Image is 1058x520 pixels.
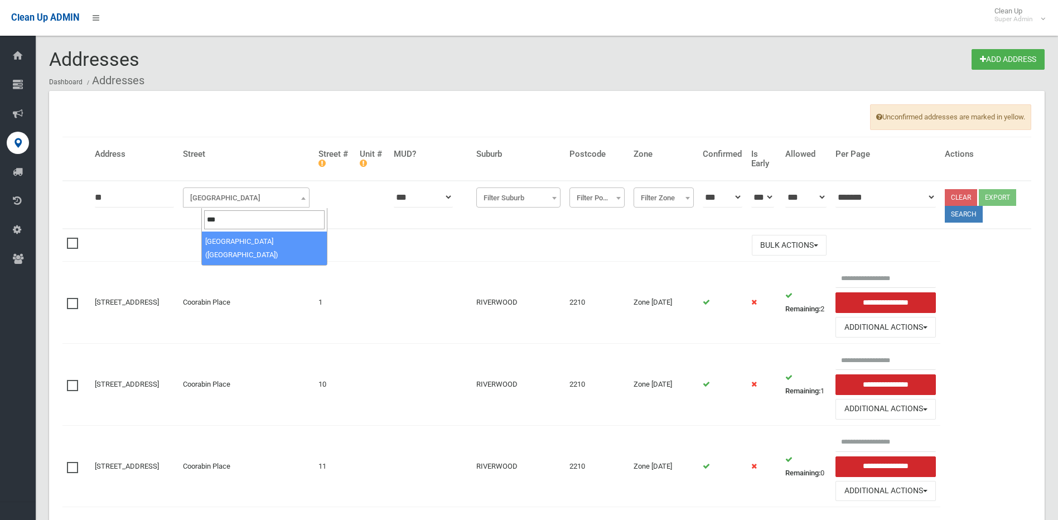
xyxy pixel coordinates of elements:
[95,150,174,159] h4: Address
[314,262,355,344] td: 1
[785,387,820,395] strong: Remaining:
[472,425,565,507] td: RIVERWOOD
[751,150,776,168] h4: Is Early
[629,425,698,507] td: Zone [DATE]
[569,150,625,159] h4: Postcode
[95,462,159,470] a: [STREET_ADDRESS]
[835,481,936,502] button: Additional Actions
[565,344,629,426] td: 2210
[989,7,1044,23] span: Clean Up
[629,344,698,426] td: Zone [DATE]
[565,262,629,344] td: 2210
[95,380,159,388] a: [STREET_ADDRESS]
[634,187,694,208] span: Filter Zone
[360,150,385,168] h4: Unit #
[49,48,139,70] span: Addresses
[781,262,831,344] td: 2
[84,70,144,91] li: Addresses
[314,344,355,426] td: 10
[476,150,561,159] h4: Suburb
[11,12,79,23] span: Clean Up ADMIN
[178,425,314,507] td: Coorabin Place
[476,187,561,208] span: Filter Suburb
[49,78,83,86] a: Dashboard
[472,262,565,344] td: RIVERWOOD
[785,469,820,477] strong: Remaining:
[785,150,827,159] h4: Allowed
[703,150,742,159] h4: Confirmed
[178,344,314,426] td: Coorabin Place
[314,425,355,507] td: 11
[569,187,625,208] span: Filter Postcode
[994,15,1033,23] small: Super Admin
[186,190,307,206] span: Filter Street
[785,305,820,313] strong: Remaining:
[318,150,351,168] h4: Street #
[565,425,629,507] td: 2210
[629,262,698,344] td: Zone [DATE]
[835,150,936,159] h4: Per Page
[752,235,827,256] button: Bulk Actions
[636,190,691,206] span: Filter Zone
[835,399,936,420] button: Additional Actions
[202,232,327,265] li: [GEOGRAPHIC_DATA] ([GEOGRAPHIC_DATA])
[479,190,558,206] span: Filter Suburb
[835,317,936,338] button: Additional Actions
[781,425,831,507] td: 0
[972,49,1045,70] a: Add Address
[870,104,1031,130] span: Unconfirmed addresses are marked in yellow.
[945,150,1027,159] h4: Actions
[183,187,310,208] span: Filter Street
[472,344,565,426] td: RIVERWOOD
[183,150,310,159] h4: Street
[634,150,694,159] h4: Zone
[394,150,467,159] h4: MUD?
[178,262,314,344] td: Coorabin Place
[572,190,622,206] span: Filter Postcode
[95,298,159,306] a: [STREET_ADDRESS]
[781,344,831,426] td: 1
[979,189,1016,206] button: Export
[945,206,983,223] button: Search
[945,189,977,206] a: Clear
